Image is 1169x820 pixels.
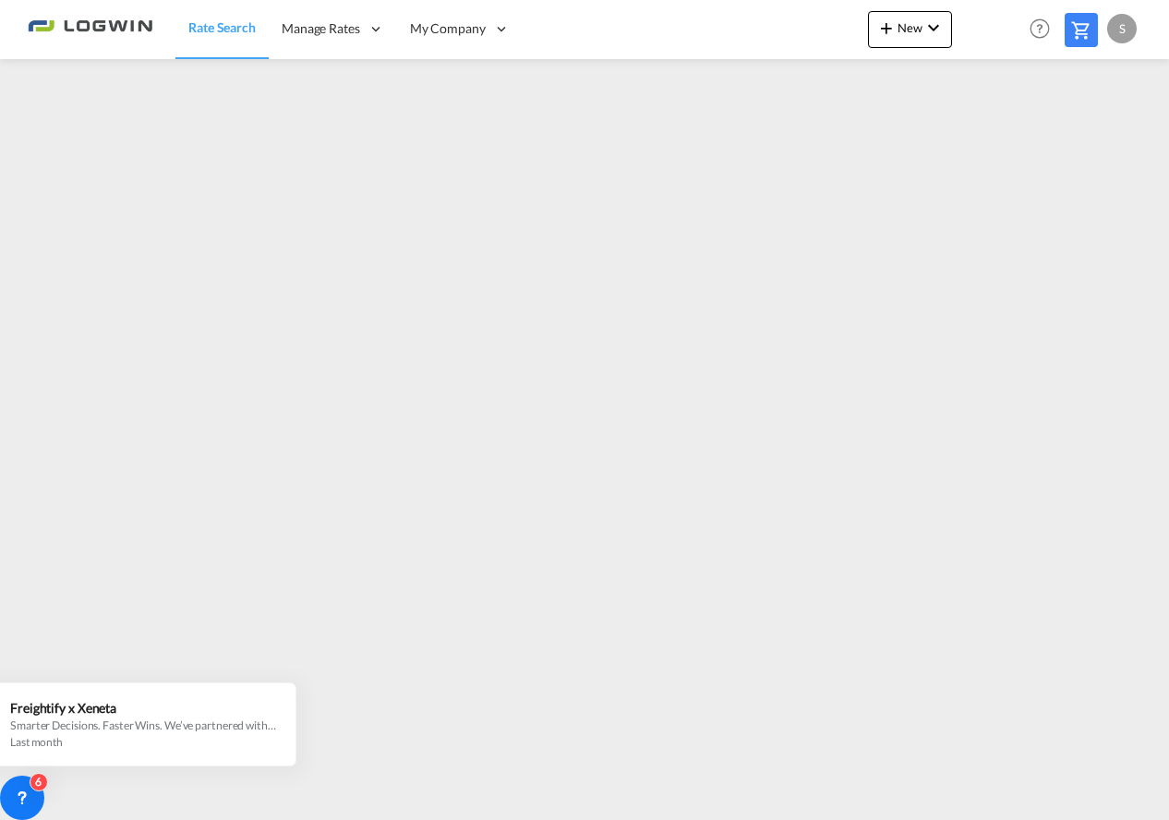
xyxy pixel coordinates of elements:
div: Help [1024,13,1065,46]
span: New [875,20,945,35]
md-icon: icon-chevron-down [922,17,945,39]
div: S [1107,14,1137,43]
span: My Company [410,19,486,38]
span: Rate Search [188,19,256,35]
md-icon: icon-plus 400-fg [875,17,898,39]
span: Help [1024,13,1055,44]
img: 2761ae10d95411efa20a1f5e0282d2d7.png [28,8,152,50]
span: Manage Rates [282,19,360,38]
button: icon-plus 400-fgNewicon-chevron-down [868,11,952,48]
